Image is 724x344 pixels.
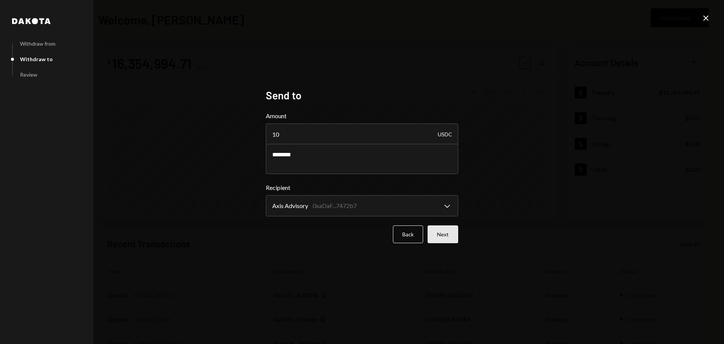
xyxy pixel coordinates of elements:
label: Amount [266,111,458,120]
h2: Send to [266,88,458,103]
input: Enter amount [266,123,458,145]
button: Back [393,225,423,243]
div: USDC [438,123,452,145]
button: Recipient [266,195,458,216]
div: 0xaDaF...7472b7 [313,201,357,210]
div: Withdraw from [20,40,55,47]
div: Withdraw to [20,56,53,62]
label: Recipient [266,183,458,192]
button: Next [428,225,458,243]
div: Review [20,71,37,78]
